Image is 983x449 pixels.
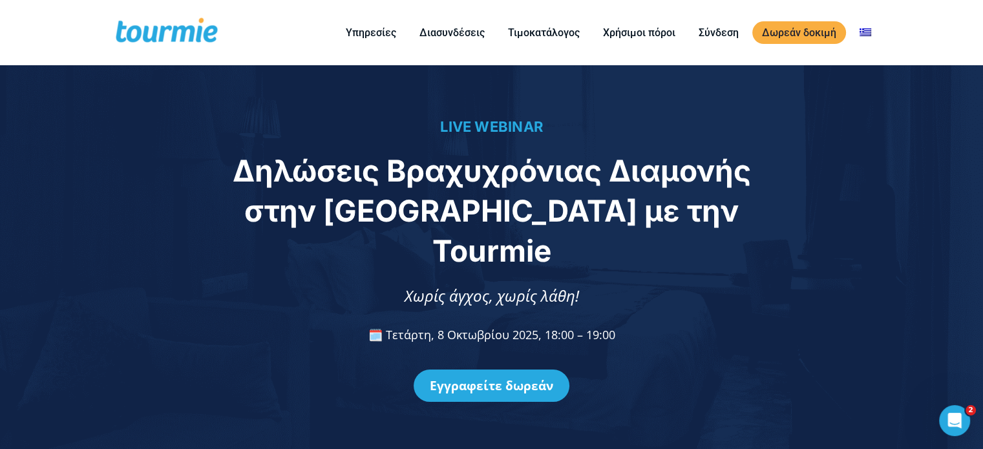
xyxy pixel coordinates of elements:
[17,49,547,63] em: Αν δεν το βρείτε στα εισερχόμενά σας, παρακαλούμε ελέγξτε και τον φάκελο ανεπιθύμητης αλληλογραφίας.
[233,152,751,269] span: Δηλώσεις Βραχυχρόνιας Διαμονής στην [GEOGRAPHIC_DATA] με την Tourmie
[414,370,569,402] a: Εγγραφείτε δωρεάν
[939,405,970,436] iframe: Intercom live chat
[405,285,579,306] span: Χωρίς άγχος, χωρίς λάθη!
[689,25,748,41] a: Σύνδεση
[593,25,685,41] a: Χρήσιμοι πόροι
[966,405,976,415] span: 2
[211,74,352,88] a: Προσθήκη στο Ημερολόγιο
[752,21,846,44] a: Δωρεάν δοκιμή
[410,25,494,41] a: Διασυνδέσεις
[368,327,615,342] span: 🗓️ Τετάρτη, 8 Οκτωβρίου 2025, 18:00 – 19:00
[336,25,406,41] a: Υπηρεσίες
[498,25,589,41] a: Τιμοκατάλογος
[440,118,543,135] span: LIVE WEBINAR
